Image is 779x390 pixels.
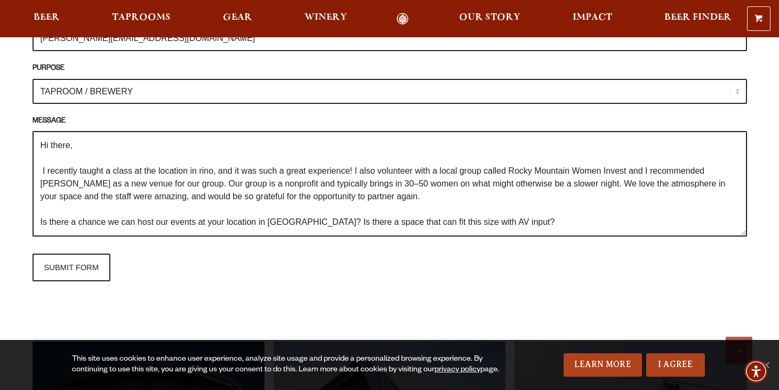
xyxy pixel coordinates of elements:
input: SUBMIT FORM [33,254,111,281]
a: Gear [216,13,259,25]
span: Beer [34,13,60,22]
span: Winery [304,13,347,22]
a: Taprooms [105,13,178,25]
label: PURPOSE [33,63,747,75]
a: Scroll to top [726,337,752,363]
span: Gear [223,13,252,22]
div: This site uses cookies to enhance user experience, analyze site usage and provide a personalized ... [72,354,508,376]
a: Beer [27,13,67,25]
a: Winery [298,13,354,25]
a: Beer Finder [657,13,738,25]
a: I Agree [646,353,705,377]
a: Our Story [452,13,527,25]
span: Beer Finder [664,13,732,22]
div: Accessibility Menu [744,360,768,383]
a: Odell Home [382,13,422,25]
span: Impact [573,13,612,22]
a: Impact [566,13,619,25]
span: Our Story [459,13,520,22]
label: MESSAGE [33,116,747,127]
a: Learn More [564,353,642,377]
span: Taprooms [112,13,171,22]
a: privacy policy [435,366,480,375]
